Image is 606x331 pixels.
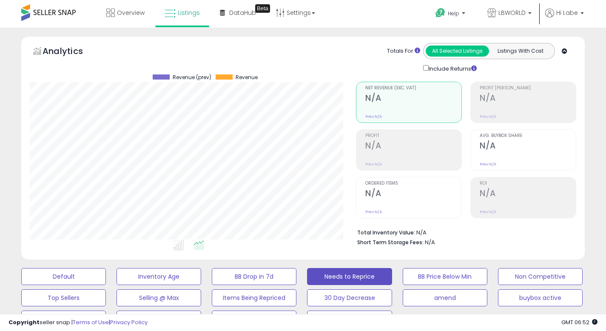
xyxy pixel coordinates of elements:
[480,141,576,152] h2: N/A
[498,268,583,285] button: Non Competitive
[480,114,496,119] small: Prev: N/A
[561,318,597,326] span: 2025-09-11 06:52 GMT
[117,268,201,285] button: Inventory Age
[365,162,382,167] small: Prev: N/A
[425,238,435,246] span: N/A
[429,1,474,28] a: Help
[426,46,489,57] button: All Selected Listings
[480,209,496,214] small: Prev: N/A
[403,268,487,285] button: BB Price Below Min
[448,10,459,17] span: Help
[117,289,201,306] button: Selling @ Max
[212,311,296,328] button: Suppressed No Sales
[178,9,200,17] span: Listings
[435,8,446,18] i: Get Help
[173,74,211,80] span: Revenue (prev)
[480,162,496,167] small: Prev: N/A
[110,318,148,326] a: Privacy Policy
[365,114,382,119] small: Prev: N/A
[480,93,576,105] h2: N/A
[21,268,106,285] button: Default
[489,46,552,57] button: Listings With Cost
[365,209,382,214] small: Prev: N/A
[498,289,583,306] button: buybox active
[9,318,40,326] strong: Copyright
[387,47,420,55] div: Totals For
[255,4,270,13] div: Tooltip anchor
[43,45,100,59] h5: Analytics
[365,181,461,186] span: Ordered Items
[357,227,570,237] li: N/A
[498,9,526,17] span: LBWORLD
[73,318,109,326] a: Terms of Use
[417,63,487,73] div: Include Returns
[307,289,392,306] button: 30 Day Decrease
[357,239,424,246] b: Short Term Storage Fees:
[212,268,296,285] button: BB Drop in 7d
[21,289,106,306] button: Top Sellers
[307,268,392,285] button: Needs to Reprice
[307,311,392,328] button: win
[21,311,106,328] button: suppressed
[365,141,461,152] h2: N/A
[480,134,576,138] span: Avg. Buybox Share
[480,188,576,200] h2: N/A
[212,289,296,306] button: Items Being Repriced
[545,9,584,28] a: Hi Labe
[556,9,578,17] span: Hi Labe
[229,9,256,17] span: DataHub
[365,93,461,105] h2: N/A
[365,134,461,138] span: Profit
[403,289,487,306] button: amend
[9,319,148,327] div: seller snap | |
[365,188,461,200] h2: N/A
[480,181,576,186] span: ROI
[365,86,461,91] span: Net Revenue (Exc. VAT)
[236,74,258,80] span: Revenue
[117,311,201,328] button: Competive No Sales
[357,229,415,236] b: Total Inventory Value:
[480,86,576,91] span: Profit [PERSON_NAME]
[117,9,145,17] span: Overview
